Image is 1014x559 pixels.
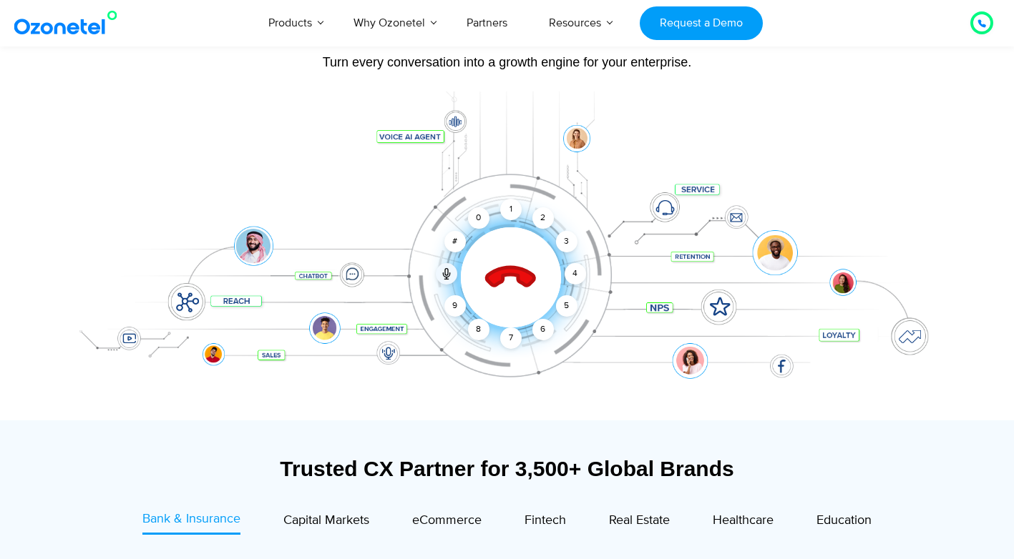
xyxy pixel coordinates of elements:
a: Fintech [525,510,566,535]
span: Education [816,513,872,528]
span: Fintech [525,513,566,528]
div: Trusted CX Partner for 3,500+ Global Brands [67,456,947,481]
div: 2 [532,207,554,229]
div: 1 [500,199,522,220]
span: Capital Markets [283,513,369,528]
div: 6 [532,319,554,340]
a: Education [816,510,872,535]
div: Turn every conversation into a growth engine for your enterprise. [60,54,955,70]
div: 8 [468,319,489,340]
div: 7 [500,327,522,349]
a: Real Estate [609,510,670,535]
div: 0 [468,207,489,229]
a: Request a Demo [640,6,762,40]
div: # [444,231,466,252]
a: Bank & Insurance [142,510,240,535]
span: Bank & Insurance [142,511,240,527]
span: Real Estate [609,513,670,528]
span: Healthcare [713,513,774,528]
a: eCommerce [412,510,482,535]
div: 5 [555,295,577,317]
div: 3 [555,231,577,252]
a: Capital Markets [283,510,369,535]
div: 4 [565,263,586,285]
span: eCommerce [412,513,482,528]
div: 9 [444,295,466,317]
a: Healthcare [713,510,774,535]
